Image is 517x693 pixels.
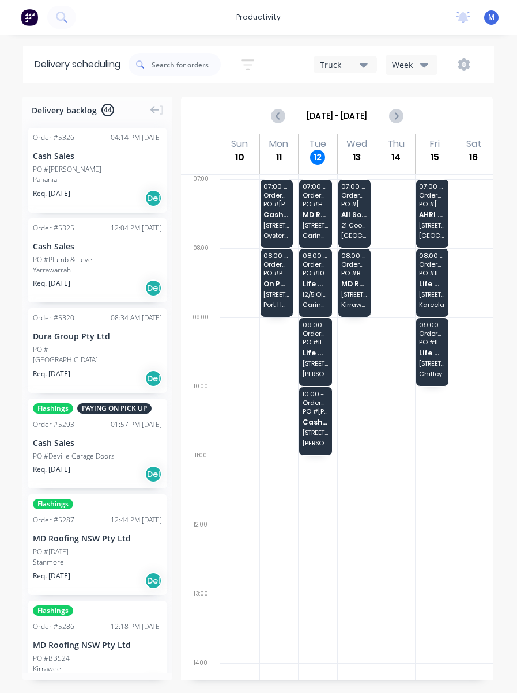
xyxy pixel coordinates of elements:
span: Order # 5310 [303,399,329,406]
div: 12:04 PM [DATE] [111,223,162,233]
div: PO #[DATE] [33,547,69,557]
span: [GEOGRAPHIC_DATA] [341,232,367,239]
span: Req. [DATE] [33,188,70,199]
span: Cash Sales [303,418,329,426]
div: productivity [231,9,286,26]
div: Wed [346,138,367,150]
span: Flashings [33,605,73,616]
span: Order # 5087 [419,330,445,337]
div: 08:00 [181,243,220,312]
div: 12:44 PM [DATE] [111,515,162,525]
div: PO #Deville Garage Doors [33,451,115,461]
span: PO # Port Hacking [263,270,289,277]
div: Order # 5286 [33,622,74,632]
span: PO # HB506 [303,200,329,207]
div: Del [145,370,162,387]
div: 11 [271,150,286,165]
span: All Sodablast Services Pty Ltd [341,211,367,218]
span: 07:00 - 08:00 [303,183,329,190]
div: Kirrawee [33,664,162,674]
span: Flashings [33,499,73,509]
span: Order # 5202 [419,261,445,268]
div: Del [145,572,162,589]
button: Truck [314,56,377,73]
span: 07:00 - 08:00 [263,183,289,190]
span: On Point Building Pty Ltd [263,280,289,287]
span: PO # [PERSON_NAME] [263,200,289,207]
span: Order # 5298 [263,261,289,268]
div: Order # 5326 [33,132,74,143]
span: [STREET_ADDRESS] [419,291,445,298]
span: Req. [DATE] [33,369,70,379]
span: Order # 5288 [341,261,367,268]
div: 14 [388,150,403,165]
span: PO # 1158 [419,339,445,346]
span: 09:00 - 10:00 [303,321,329,328]
span: 08:00 - 09:00 [263,252,289,259]
span: 08:00 - 09:00 [303,252,329,259]
div: Cash Sales [33,437,162,449]
div: Order # 5325 [33,223,74,233]
span: MD Roofing NSW Pty Ltd [341,280,367,287]
div: Truck [320,59,363,71]
div: 13:00 [181,588,220,657]
div: 11:00 [181,450,220,519]
span: Life Outdoors Pty Ltd [419,280,445,287]
div: [GEOGRAPHIC_DATA] [33,355,162,365]
div: Delivery scheduling [23,46,129,83]
div: Yarrawarrah [33,265,162,275]
button: Week [386,55,437,75]
div: 04:14 PM [DATE] [111,132,162,143]
span: [STREET_ADDRESS] [263,291,289,298]
span: 44 [101,104,114,116]
span: Order # 5279 [303,192,329,199]
div: PO #BB524 [33,653,70,664]
span: Req. [DATE] [33,278,70,289]
span: PO # [PERSON_NAME] [303,408,329,415]
span: Caringbah [303,301,329,308]
div: Panania [33,175,162,185]
span: PO # 1167 [419,270,445,277]
span: 08:00 - 09:00 [419,252,445,259]
div: MD Roofing NSW Pty Ltd [33,639,162,651]
span: Order # 4729 [303,261,329,268]
span: Life Outdoors Pty Ltd [303,280,329,287]
div: Order # 5287 [33,515,74,525]
span: 08:00 - 09:00 [341,252,367,259]
div: PO #[PERSON_NAME] [33,164,101,175]
div: 10 [232,150,247,165]
div: Order # 5320 [33,313,74,323]
div: Sun [231,138,248,150]
span: Chifley [419,370,445,377]
span: Life Outdoors Pty Ltd [419,349,445,357]
div: 08:34 AM [DATE] [111,313,162,323]
img: Factory [21,9,38,26]
span: PO # BB463 [341,270,367,277]
span: PO # [GEOGRAPHIC_DATA] [341,200,367,207]
div: Tue [309,138,326,150]
span: MD Roofing NSW Pty Ltd [303,211,329,218]
span: Delivery backlog [32,104,97,116]
div: Stanmore [33,557,162,567]
div: 07:00 [181,173,220,243]
div: MD Roofing NSW Pty Ltd [33,532,162,544]
span: [PERSON_NAME] [303,370,329,377]
div: 12 [310,150,325,165]
span: Life Outdoors Pty Ltd [303,349,329,357]
span: 09:00 - 10:00 [419,321,445,328]
div: PO #Plumb & Level [33,255,94,265]
span: Port Hacking [263,301,289,308]
span: 21 Coora Pl [341,222,367,229]
span: [STREET_ADDRESS] [303,429,329,436]
div: Week [392,59,425,71]
span: 07:00 - 08:00 [419,183,445,190]
span: [PERSON_NAME] [303,440,329,446]
div: 16 [466,150,481,165]
span: Cash Sales [263,211,289,218]
div: 09:00 [181,312,220,381]
span: Req. [DATE] [33,571,70,581]
span: [STREET_ADDRESS] [263,222,289,229]
span: 07:00 - 08:00 [341,183,367,190]
span: 10:00 - 11:00 [303,391,329,397]
div: Dura Group Pty Ltd [33,330,162,342]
